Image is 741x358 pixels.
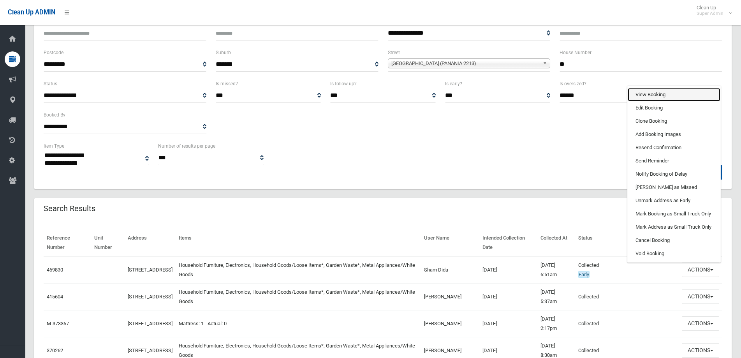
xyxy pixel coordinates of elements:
[575,229,679,256] th: Status
[34,201,105,216] header: Search Results
[628,154,720,168] a: Send Reminder
[445,79,462,88] label: Is early?
[628,101,720,115] a: Edit Booking
[479,283,537,310] td: [DATE]
[44,79,57,88] label: Status
[44,229,91,256] th: Reference Number
[44,48,63,57] label: Postcode
[330,79,357,88] label: Is follow up?
[216,48,231,57] label: Suburb
[388,48,400,57] label: Street
[628,207,720,220] a: Mark Booking as Small Truck Only
[47,347,63,353] a: 370262
[575,283,679,310] td: Collected
[697,11,723,16] small: Super Admin
[216,79,238,88] label: Is missed?
[575,256,679,284] td: Collected
[578,271,590,278] span: Early
[91,229,125,256] th: Unit Number
[682,289,719,304] button: Actions
[479,256,537,284] td: [DATE]
[421,310,479,337] td: [PERSON_NAME]
[128,347,172,353] a: [STREET_ADDRESS]
[44,111,65,119] label: Booked By
[628,141,720,154] a: Resend Confirmation
[682,343,719,358] button: Actions
[537,283,575,310] td: [DATE] 5:37am
[158,142,215,150] label: Number of results per page
[693,5,731,16] span: Clean Up
[628,88,720,101] a: View Booking
[128,267,172,273] a: [STREET_ADDRESS]
[628,128,720,141] a: Add Booking Images
[47,267,63,273] a: 469830
[176,283,421,310] td: Household Furniture, Electronics, Household Goods/Loose Items*, Garden Waste*, Metal Appliances/W...
[176,256,421,284] td: Household Furniture, Electronics, Household Goods/Loose Items*, Garden Waste*, Metal Appliances/W...
[479,229,537,256] th: Intended Collection Date
[682,263,719,277] button: Actions
[421,256,479,284] td: Sham Dida
[47,294,63,300] a: 415604
[682,316,719,331] button: Actions
[176,229,421,256] th: Items
[628,220,720,234] a: Mark Address as Small Truck Only
[421,283,479,310] td: [PERSON_NAME]
[537,229,575,256] th: Collected At
[628,181,720,194] a: [PERSON_NAME] as Missed
[8,9,55,16] span: Clean Up ADMIN
[537,310,575,337] td: [DATE] 2:17pm
[560,48,591,57] label: House Number
[176,310,421,337] td: Mattress: 1 - Actual: 0
[47,321,69,326] a: M-373367
[560,79,586,88] label: Is oversized?
[628,234,720,247] a: Cancel Booking
[628,115,720,128] a: Clone Booking
[421,229,479,256] th: User Name
[628,168,720,181] a: Notify Booking of Delay
[479,310,537,337] td: [DATE]
[391,59,540,68] span: [GEOGRAPHIC_DATA] (PANANIA 2213)
[628,194,720,207] a: Unmark Address as Early
[128,321,172,326] a: [STREET_ADDRESS]
[125,229,176,256] th: Address
[128,294,172,300] a: [STREET_ADDRESS]
[628,247,720,260] a: Void Booking
[575,310,679,337] td: Collected
[44,142,64,150] label: Item Type
[537,256,575,284] td: [DATE] 6:51am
